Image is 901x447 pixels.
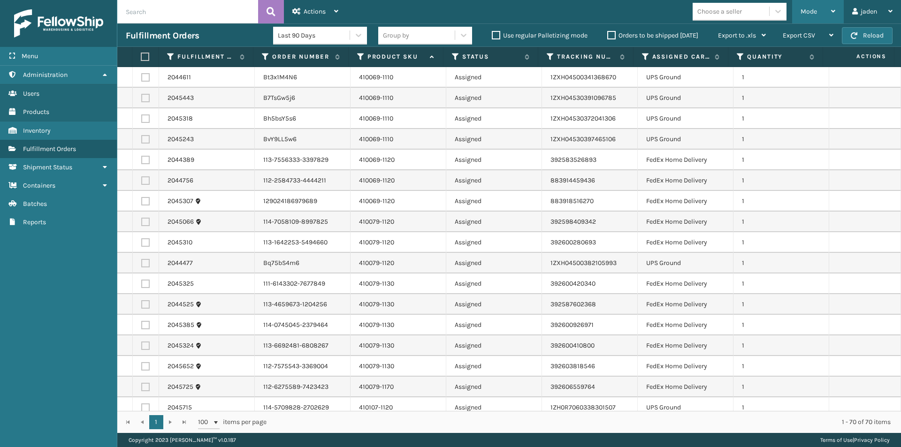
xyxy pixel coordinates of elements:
a: 2045325 [168,279,194,288]
td: Assigned [446,294,542,315]
td: 114-5709828-2702629 [255,397,351,418]
img: logo [14,9,103,38]
a: 392587602368 [550,300,596,308]
a: 1ZXH04530397465106 [550,135,616,143]
td: 114-0745045-2379464 [255,315,351,335]
td: Assigned [446,335,542,356]
td: Assigned [446,129,542,150]
td: FedEx Home Delivery [638,377,733,397]
span: Users [23,90,39,98]
td: Bq75bS4m6 [255,253,351,273]
a: 392600420340 [550,280,596,288]
a: 410079-1120 [359,259,394,267]
td: FedEx Home Delivery [638,212,733,232]
a: 392603818546 [550,362,595,370]
a: 410079-1120 [359,238,394,246]
td: 1 [733,253,829,273]
a: 2044756 [168,176,193,185]
td: UPS Ground [638,88,733,108]
a: 410069-1120 [359,197,395,205]
div: Last 90 Days [278,30,351,40]
td: FedEx Home Delivery [638,315,733,335]
a: 1ZXH04500341368670 [550,73,616,81]
div: 1 - 70 of 70 items [280,417,891,427]
td: Bt3x1M4N6 [255,67,351,88]
span: Administration [23,71,68,79]
a: 2044611 [168,73,191,82]
a: 2045324 [168,341,194,350]
td: Bh5bsY5s6 [255,108,351,129]
a: 392598409342 [550,218,596,226]
label: Use regular Palletizing mode [492,31,588,39]
td: UPS Ground [638,253,733,273]
span: Fulfillment Orders [23,145,76,153]
a: 2045652 [168,362,194,371]
td: Assigned [446,170,542,191]
td: 111-6143302-7677849 [255,273,351,294]
a: 410069-1120 [359,176,395,184]
a: 1 [149,415,163,429]
div: Choose a seller [697,7,742,16]
a: 410069-1120 [359,156,395,164]
td: Assigned [446,191,542,212]
div: Group by [383,30,409,40]
a: 410069-1110 [359,94,393,102]
a: 1ZXH04530391096785 [550,94,616,102]
td: Assigned [446,356,542,377]
span: Mode [801,8,817,15]
td: Assigned [446,108,542,129]
button: Reload [842,27,893,44]
td: 1 [733,335,829,356]
td: Assigned [446,88,542,108]
a: 410079-1130 [359,321,394,329]
span: Inventory [23,127,51,135]
td: UPS Ground [638,397,733,418]
td: Assigned [446,397,542,418]
a: 392600280693 [550,238,596,246]
td: FedEx Home Delivery [638,170,733,191]
a: 2044389 [168,155,194,165]
a: 2045725 [168,382,193,392]
td: 1 [733,129,829,150]
td: 1 [733,212,829,232]
a: 883918516270 [550,197,594,205]
a: Terms of Use [820,437,853,443]
td: 1 [733,377,829,397]
td: 113-7556333-3397829 [255,150,351,170]
td: 1 [733,88,829,108]
td: 113-4659673-1204256 [255,294,351,315]
a: 392583526893 [550,156,596,164]
td: 1 [733,232,829,253]
label: Status [462,53,520,61]
td: BvY9LL5w6 [255,129,351,150]
label: Order Number [272,53,330,61]
td: 129024186979689 [255,191,351,212]
span: Reports [23,218,46,226]
td: 1 [733,191,829,212]
span: Actions [304,8,326,15]
td: Assigned [446,377,542,397]
a: 410069-1110 [359,73,393,81]
span: Export to .xls [718,31,756,39]
span: items per page [198,415,267,429]
span: Products [23,108,49,116]
a: 410079-1120 [359,218,394,226]
td: FedEx Home Delivery [638,356,733,377]
a: 883914459436 [550,176,595,184]
label: Orders to be shipped [DATE] [607,31,698,39]
a: 2044525 [168,300,194,309]
span: Batches [23,200,47,208]
td: Assigned [446,150,542,170]
td: 1 [733,108,829,129]
a: 2045307 [168,197,193,206]
a: 410079-1130 [359,280,394,288]
a: 410079-1130 [359,341,394,349]
td: FedEx Home Delivery [638,150,733,170]
div: | [820,433,890,447]
td: 112-6275589-7423423 [255,377,351,397]
td: FedEx Home Delivery [638,191,733,212]
td: 1 [733,294,829,315]
td: 1 [733,170,829,191]
a: 2045243 [168,135,194,144]
td: 1 [733,150,829,170]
